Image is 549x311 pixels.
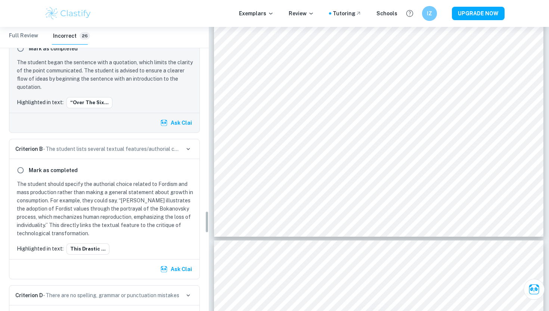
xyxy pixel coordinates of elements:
h6: Mark as completed [29,166,78,174]
button: Help and Feedback [403,7,416,20]
span: the world, eradicating individuality and uniqueness to serve the purpose of efficiency. [253,88,474,94]
span: Criterion D [15,292,43,298]
span: religion to further criticize how industrialization erodes into genuine belief and values. “Over the [253,133,503,139]
button: Ask Clai [524,279,545,300]
h6: Incorrect [53,32,77,40]
img: clai.svg [160,265,168,273]
span: technological growth in the 1930’s, almost like a plague that was spreading rapidly throughout [253,73,497,80]
img: Clastify logo [44,6,92,21]
span: industrialize, traditional religious beliefs often decline [253,280,393,286]
img: clai.svg [160,119,168,127]
a: Schools [376,9,397,18]
span: (A). This drastic growth in consumption [396,280,499,286]
span: how humanity was on the verge of being consumed by the invasion of technology as [253,29,471,35]
p: The student began the sentence with a quotation, which limits the clarity of the point communicat... [17,58,195,91]
h6: IZ [425,9,434,18]
p: Highlighted in text: [17,98,63,106]
span: ” [393,280,396,286]
span: 26 [80,33,90,39]
p: Review [289,9,314,18]
button: Full Review [9,27,38,45]
span: industrialisation undermines critical thinking. The imagery utilized by [PERSON_NAME] throughout ... [253,44,531,50]
span: six years from [DATE] to [DATE], combined expenditures on new residential construction and on [253,147,506,154]
span: Criterion B [15,146,43,152]
span: can be directly attributed to the wide adoption of Fordist values and mass production. This effect [253,295,502,301]
span: ([PERSON_NAME] and [PERSON_NAME]) as well as the decline in spiritual religions because “as socie... [253,177,538,183]
p: - The student lists several textual features/authorial choices from the work in the essay [15,145,180,153]
button: Ask Clai [159,262,195,276]
button: Ask Clai [159,116,195,130]
span: Beyond the physical or biological effect of mass production, the author utilizes irony and parody [253,118,502,124]
button: “Over the six... [66,97,112,108]
span: two scenes all helps to corroborate his warning against the consequences of the controllable [253,58,490,65]
p: Exemplars [239,9,274,18]
button: UPGRADE NOW [452,7,505,20]
button: This drastic ... [66,243,109,255]
p: - There are no spelling, grammar or punctuation mistakes [15,291,179,299]
p: Highlighted in text: [17,245,63,253]
button: IZ [422,6,437,21]
a: Tutoring [333,9,362,18]
h6: Mark as completed [29,44,78,53]
span: consumer durables more than doubled, from $6.38 billion in [DATE] to $13.39 billion in [DATE]” [253,162,507,169]
p: The student should specify the authorial choice related to Fordism and mass production rather tha... [17,180,195,237]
